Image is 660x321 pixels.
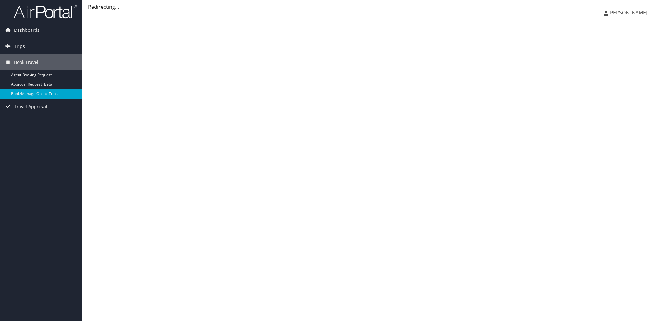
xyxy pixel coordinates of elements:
span: Trips [14,38,25,54]
span: Travel Approval [14,99,47,115]
div: Redirecting... [88,3,654,11]
span: Dashboards [14,22,40,38]
span: [PERSON_NAME] [608,9,647,16]
img: airportal-logo.png [14,4,77,19]
span: Book Travel [14,54,38,70]
a: [PERSON_NAME] [604,3,654,22]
